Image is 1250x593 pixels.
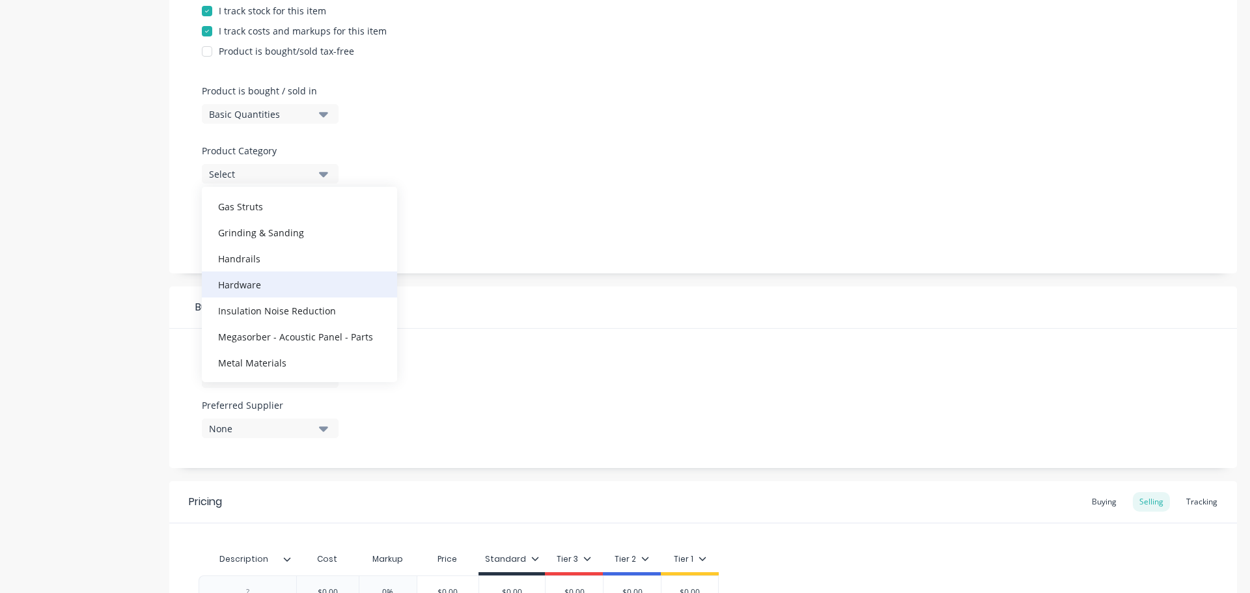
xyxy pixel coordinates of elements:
div: Tier 1 [674,553,706,565]
div: Buying [1085,492,1123,512]
div: Cost [296,546,359,572]
button: Basic Quantities [202,104,339,124]
div: Tracking [1180,492,1224,512]
div: Pricing [189,494,222,510]
div: Buying [169,286,1237,329]
div: Handrails [202,245,397,271]
div: Mild Steel Plate [202,376,397,402]
div: Standard [485,553,539,565]
div: Metal Materials [202,350,397,376]
button: None [202,419,339,438]
div: Insulation Noise Reduction [202,297,397,324]
div: Price [417,546,479,572]
div: I track stock for this item [219,4,326,18]
div: Markup [359,546,417,572]
div: Megasorber - Acoustic Panel - Parts [202,324,397,350]
div: None [209,422,313,435]
div: Grinding & Sanding [202,219,397,245]
div: Tier 3 [557,553,591,565]
button: Select [202,164,339,184]
div: Select [209,167,313,181]
div: I track costs and markups for this item [219,24,387,38]
div: Description [199,546,296,572]
label: Preferred Supplier [202,398,339,412]
div: Description [199,543,288,575]
div: Basic Quantities [209,107,313,121]
label: Product is bought / sold in [202,84,332,98]
div: Gas Struts [202,193,397,219]
div: Tier 2 [615,553,649,565]
label: Product Category [202,144,332,158]
div: Hardware [202,271,397,297]
div: Product is bought/sold tax-free [219,44,354,58]
div: Selling [1133,492,1170,512]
